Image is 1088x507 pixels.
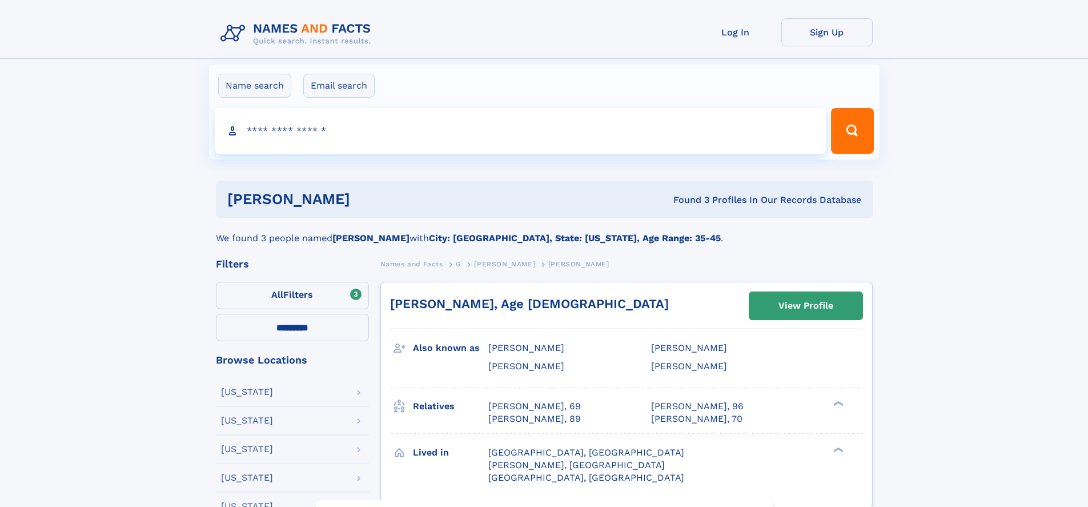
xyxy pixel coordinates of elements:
[488,447,684,458] span: [GEOGRAPHIC_DATA], [GEOGRAPHIC_DATA]
[216,355,369,365] div: Browse Locations
[227,192,512,206] h1: [PERSON_NAME]
[221,473,273,482] div: [US_STATE]
[218,74,291,98] label: Name search
[216,282,369,309] label: Filters
[332,233,409,243] b: [PERSON_NAME]
[651,361,727,372] span: [PERSON_NAME]
[830,446,844,453] div: ❯
[778,293,833,319] div: View Profile
[456,260,461,268] span: G
[749,292,862,320] a: View Profile
[390,297,669,311] a: [PERSON_NAME], Age [DEMOGRAPHIC_DATA]
[651,413,742,425] a: [PERSON_NAME], 70
[651,342,727,353] span: [PERSON_NAME]
[831,108,873,154] button: Search Button
[216,259,369,269] div: Filters
[488,472,684,483] span: [GEOGRAPHIC_DATA], [GEOGRAPHIC_DATA]
[488,460,665,470] span: [PERSON_NAME], [GEOGRAPHIC_DATA]
[781,18,873,46] a: Sign Up
[488,400,581,413] a: [PERSON_NAME], 69
[215,108,826,154] input: search input
[488,361,564,372] span: [PERSON_NAME]
[690,18,781,46] a: Log In
[413,338,488,358] h3: Also known as
[303,74,375,98] label: Email search
[413,397,488,416] h3: Relatives
[474,260,535,268] span: [PERSON_NAME]
[380,257,443,271] a: Names and Facts
[474,257,535,271] a: [PERSON_NAME]
[429,233,721,243] b: City: [GEOGRAPHIC_DATA], State: [US_STATE], Age Range: 35-45
[830,400,844,407] div: ❯
[413,443,488,462] h3: Lived in
[488,342,564,353] span: [PERSON_NAME]
[221,416,273,425] div: [US_STATE]
[221,388,273,397] div: [US_STATE]
[512,194,861,206] div: Found 3 Profiles In Our Records Database
[548,260,609,268] span: [PERSON_NAME]
[216,218,873,245] div: We found 3 people named with .
[488,413,581,425] a: [PERSON_NAME], 89
[216,18,380,49] img: Logo Names and Facts
[221,445,273,454] div: [US_STATE]
[651,400,744,413] a: [PERSON_NAME], 96
[456,257,461,271] a: G
[271,289,283,300] span: All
